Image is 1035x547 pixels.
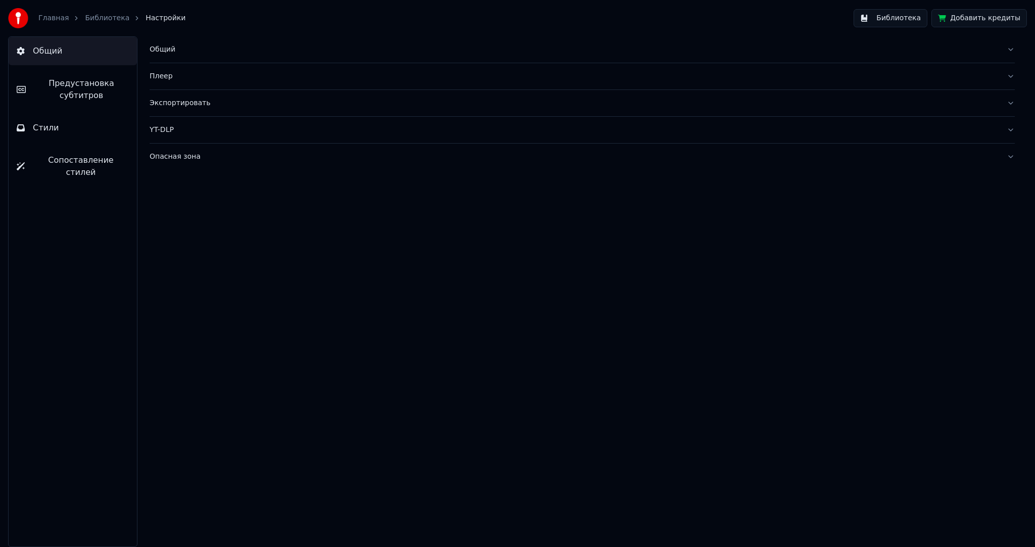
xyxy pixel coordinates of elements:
[150,98,999,108] div: Экспортировать
[150,36,1015,63] button: Общий
[33,154,129,178] span: Сопоставление стилей
[9,37,137,65] button: Общий
[150,63,1015,89] button: Плеер
[9,69,137,110] button: Предустановка субтитров
[150,117,1015,143] button: YT-DLP
[150,125,999,135] div: YT-DLP
[38,13,69,23] a: Главная
[85,13,129,23] a: Библиотека
[150,90,1015,116] button: Экспортировать
[34,77,129,102] span: Предустановка субтитров
[931,9,1027,27] button: Добавить кредиты
[150,152,999,162] div: Опасная зона
[854,9,927,27] button: Библиотека
[9,114,137,142] button: Стили
[33,45,62,57] span: Общий
[150,144,1015,170] button: Опасная зона
[33,122,59,134] span: Стили
[8,8,28,28] img: youka
[150,44,999,55] div: Общий
[9,146,137,187] button: Сопоставление стилей
[150,71,999,81] div: Плеер
[146,13,185,23] span: Настройки
[38,13,185,23] nav: breadcrumb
